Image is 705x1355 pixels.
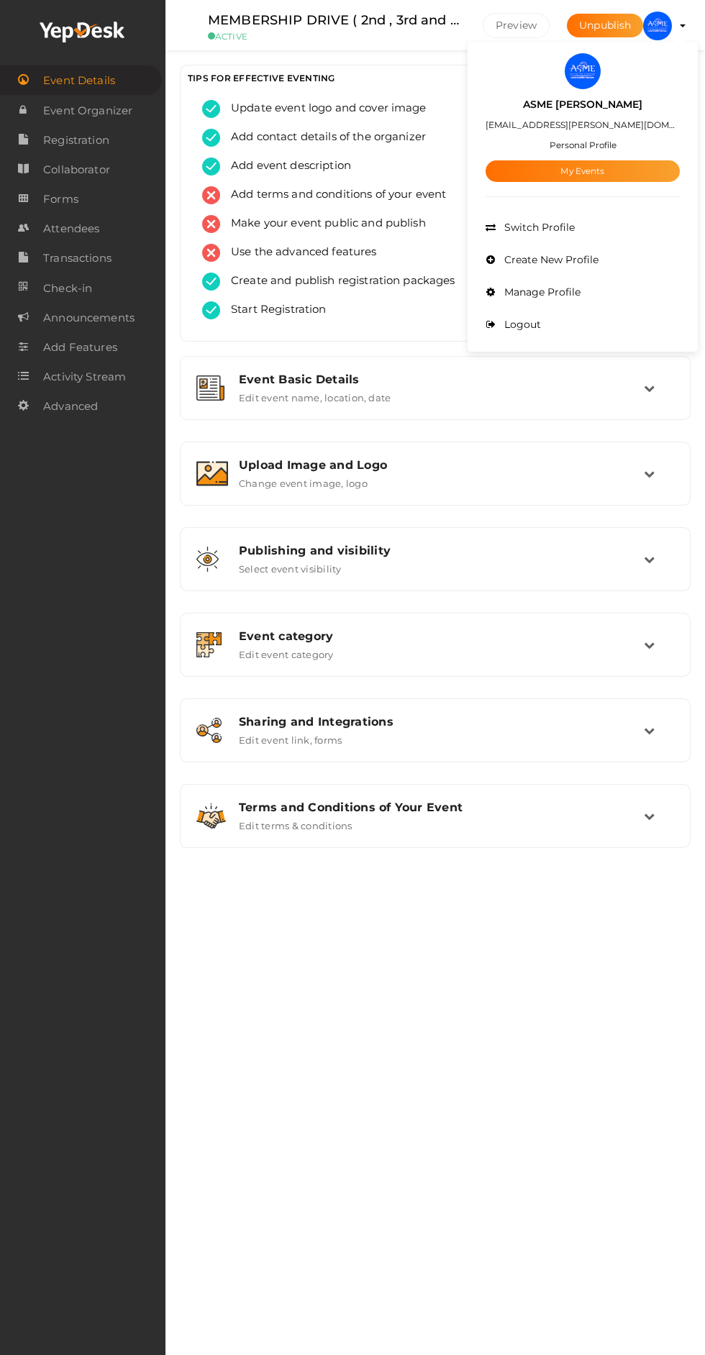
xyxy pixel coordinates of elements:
label: [EMAIL_ADDRESS][PERSON_NAME][DOMAIN_NAME] [486,117,680,133]
a: My Events [486,160,680,182]
small: Personal Profile [550,140,617,150]
img: ACg8ocIznaYxAd1j8yGuuk7V8oyGTUXj0eGIu5KK6886ihuBZQ=s100 [565,53,601,89]
span: Switch Profile [501,221,575,234]
span: Manage Profile [501,286,581,298]
span: Create New Profile [501,253,599,266]
label: ASME [PERSON_NAME] [523,96,642,113]
span: Logout [501,318,541,331]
